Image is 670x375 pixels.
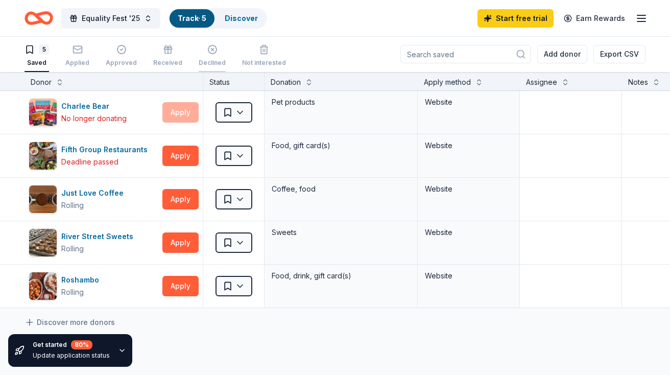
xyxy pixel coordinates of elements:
a: Earn Rewards [558,9,631,28]
div: Rolling [61,243,84,255]
div: Website [425,96,512,108]
div: Website [425,226,512,239]
a: Start free trial [477,9,554,28]
div: Website [425,183,512,195]
img: Image for Fifth Group Restaurants [29,142,57,170]
div: Sweets [271,225,411,240]
div: Website [425,139,512,152]
div: Food, gift card(s) [271,138,411,153]
div: Website [425,270,512,282]
button: Image for Fifth Group RestaurantsFifth Group RestaurantsDeadline passed [29,142,158,170]
img: Image for River Street Sweets [29,229,57,256]
div: Update application status [33,351,110,360]
div: Status [203,72,265,90]
div: Received [153,59,182,67]
div: Pet products [271,95,411,109]
div: No longer donating [61,112,127,125]
button: Image for Charlee BearCharlee BearNo longer donating [29,98,158,127]
div: Donor [31,76,52,88]
input: Search saved [400,45,531,63]
a: Home [25,6,53,30]
div: Applied [65,59,89,67]
div: Saved [25,59,49,67]
div: Not interested [242,59,286,67]
button: Image for Just Love CoffeeJust Love CoffeeRolling [29,185,158,214]
div: Rolling [61,199,84,212]
div: Charlee Bear [61,100,127,112]
div: Deadline passed [61,156,118,168]
span: Equality Fest '25 [82,12,140,25]
div: 80 % [71,340,92,349]
button: Apply [162,232,199,253]
a: Discover more donors [25,316,115,329]
button: Apply [162,189,199,209]
div: Donation [271,76,301,88]
div: Just Love Coffee [61,187,128,199]
button: Applied [65,40,89,72]
button: Declined [199,40,226,72]
button: Equality Fest '25 [61,8,160,29]
div: Assignee [526,76,557,88]
div: River Street Sweets [61,230,137,243]
div: Rolling [61,286,84,298]
a: Track· 5 [178,14,206,22]
img: Image for Charlee Bear [29,99,57,126]
button: Approved [106,40,137,72]
div: 5 [39,44,49,55]
img: Image for Just Love Coffee [29,185,57,213]
div: Declined [199,59,226,67]
div: Roshambo [61,274,103,286]
button: Add donor [537,45,587,63]
button: Track· 5Discover [169,8,267,29]
img: Image for Roshambo [29,272,57,300]
button: Received [153,40,182,72]
div: Notes [628,76,648,88]
div: Get started [33,340,110,349]
button: Image for RoshamboRoshamboRolling [29,272,158,300]
a: Discover [225,14,258,22]
button: 5Saved [25,40,49,72]
div: Apply method [424,76,471,88]
button: Apply [162,276,199,296]
div: Coffee, food [271,182,411,196]
div: Approved [106,59,137,67]
button: Export CSV [593,45,645,63]
button: Apply [162,146,199,166]
div: Food, drink, gift card(s) [271,269,411,283]
button: Image for River Street SweetsRiver Street SweetsRolling [29,228,158,257]
button: Not interested [242,40,286,72]
div: Fifth Group Restaurants [61,144,152,156]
